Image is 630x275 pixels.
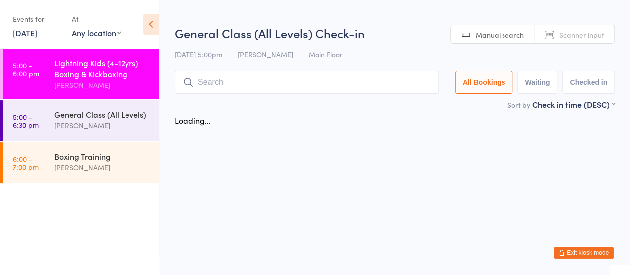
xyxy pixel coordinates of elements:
div: [PERSON_NAME] [54,79,150,91]
label: Sort by [507,100,530,110]
div: [PERSON_NAME] [54,120,150,131]
input: Search [175,71,439,94]
span: Manual search [476,30,524,40]
div: Check in time (DESC) [532,99,615,110]
div: General Class (All Levels) [54,109,150,120]
button: Checked in [562,71,615,94]
div: Events for [13,11,62,27]
h2: General Class (All Levels) Check-in [175,25,615,41]
div: Boxing Training [54,151,150,162]
a: 5:00 -6:00 pmLightning Kids (4-12yrs) Boxing & Kickboxing[PERSON_NAME] [3,49,159,99]
time: 6:00 - 7:00 pm [13,155,39,171]
span: Scanner input [559,30,604,40]
button: Exit kiosk mode [554,247,614,259]
time: 5:00 - 6:30 pm [13,113,39,129]
button: All Bookings [455,71,513,94]
time: 5:00 - 6:00 pm [13,61,39,77]
span: [DATE] 5:00pm [175,49,222,59]
a: 5:00 -6:30 pmGeneral Class (All Levels)[PERSON_NAME] [3,100,159,141]
button: Waiting [517,71,557,94]
span: Main Floor [309,49,342,59]
span: [PERSON_NAME] [238,49,293,59]
a: [DATE] [13,27,37,38]
div: [PERSON_NAME] [54,162,150,173]
div: Any location [72,27,121,38]
div: At [72,11,121,27]
div: Lightning Kids (4-12yrs) Boxing & Kickboxing [54,57,150,79]
a: 6:00 -7:00 pmBoxing Training[PERSON_NAME] [3,142,159,183]
div: Loading... [175,115,211,126]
